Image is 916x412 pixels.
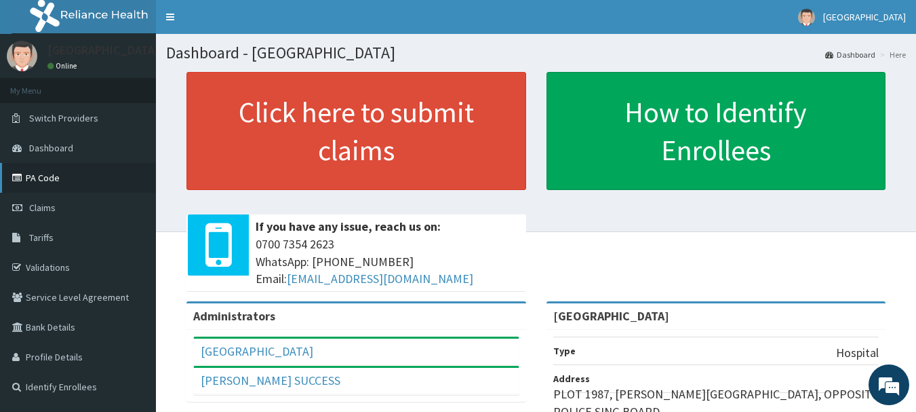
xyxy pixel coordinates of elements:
h1: Dashboard - [GEOGRAPHIC_DATA] [166,44,906,62]
a: Click here to submit claims [186,72,526,190]
span: Dashboard [29,142,73,154]
p: Hospital [836,344,879,362]
span: Claims [29,202,56,214]
img: User Image [798,9,815,26]
a: How to Identify Enrollees [546,72,886,190]
a: [EMAIL_ADDRESS][DOMAIN_NAME] [287,271,473,286]
span: Tariffs [29,231,54,244]
span: Switch Providers [29,112,98,124]
b: Address [553,373,590,385]
li: Here [877,49,906,60]
img: User Image [7,41,37,71]
a: Online [47,61,80,71]
b: Type [553,345,576,357]
p: [GEOGRAPHIC_DATA] [47,44,159,56]
a: [GEOGRAPHIC_DATA] [201,343,313,359]
b: If you have any issue, reach us on: [256,219,441,234]
a: [PERSON_NAME] SUCCESS [201,373,340,388]
span: 0700 7354 2623 WhatsApp: [PHONE_NUMBER] Email: [256,236,519,288]
a: Dashboard [825,49,875,60]
b: Administrators [193,308,275,324]
span: [GEOGRAPHIC_DATA] [823,11,906,23]
strong: [GEOGRAPHIC_DATA] [553,308,669,324]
